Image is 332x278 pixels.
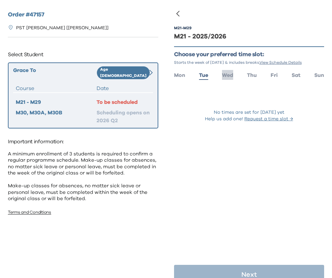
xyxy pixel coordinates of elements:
div: Age [DEMOGRAPHIC_DATA] [97,66,150,79]
span: Sat [292,73,300,78]
p: PST [PERSON_NAME] [[PERSON_NAME]] [16,25,108,32]
span: Thu [247,73,257,78]
a: Terms and Conditions [8,210,51,215]
span: Wed [222,73,233,78]
button: Request a time slot → [244,116,293,122]
span: View Schedule Details [259,60,302,64]
p: No times are set for [DATE] yet [214,109,284,116]
p: Help us add one! [205,116,293,122]
span: Fri [271,73,278,78]
div: M30, M30A, M30B [16,109,97,125]
p: Choose your preferred time slot: [174,51,324,58]
h2: Order # 47157 [8,11,158,19]
div: Scheduling opens on 2026 Q2 [97,109,150,125]
p: Important information: [8,136,158,147]
div: M21 - M29 [174,25,191,31]
div: M21 - 2025/2026 [174,32,324,41]
div: Grace To [13,66,97,79]
p: A minimum enrollment of 3 students is required to confirm a regular programme schedule. Make-up c... [8,151,158,202]
p: Select Student [8,49,158,60]
span: Mon [174,73,185,78]
span: Sun [314,73,324,78]
div: Date [97,84,150,92]
p: Starts the week of [DATE] & includes breaks. [174,60,324,65]
p: Next [241,271,257,278]
span: Tue [199,73,208,78]
div: To be scheduled [97,98,150,106]
div: Course [16,84,97,92]
div: M21 - M29 [16,98,97,106]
